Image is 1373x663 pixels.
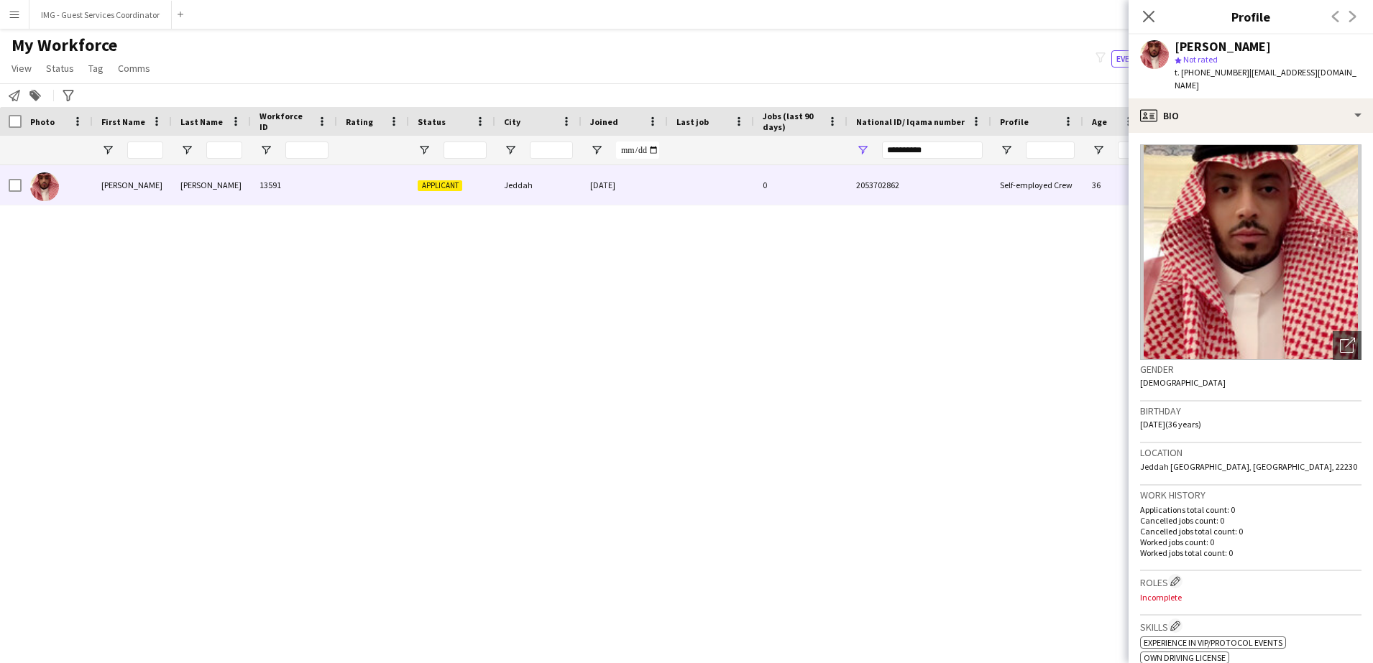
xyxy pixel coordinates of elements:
[1092,144,1105,157] button: Open Filter Menu
[1333,331,1361,360] div: Open photos pop-in
[12,62,32,75] span: View
[1140,488,1361,501] h3: Work history
[1129,98,1373,133] div: Bio
[206,142,242,159] input: Last Name Filter Input
[346,116,373,127] span: Rating
[40,59,80,78] a: Status
[1140,537,1361,547] p: Worked jobs count: 0
[46,62,74,75] span: Status
[30,172,59,201] img: Yahya Ali
[530,142,573,159] input: City Filter Input
[127,142,163,159] input: First Name Filter Input
[590,116,618,127] span: Joined
[676,116,709,127] span: Last job
[60,87,77,104] app-action-btn: Advanced filters
[1175,67,1249,78] span: t. [PHONE_NUMBER]
[856,116,965,127] span: National ID/ Iqama number
[112,59,156,78] a: Comms
[83,59,109,78] a: Tag
[172,165,251,205] div: [PERSON_NAME]
[93,165,172,205] div: [PERSON_NAME]
[1140,618,1361,634] h3: Skills
[1026,142,1075,159] input: Profile Filter Input
[1140,363,1361,376] h3: Gender
[1111,50,1183,68] button: Everyone8,146
[1129,7,1373,26] h3: Profile
[1140,404,1361,417] h3: Birthday
[1144,652,1226,663] span: Own Driving License
[1175,67,1356,91] span: | [EMAIL_ADDRESS][DOMAIN_NAME]
[27,87,44,104] app-action-btn: Add to tag
[12,34,117,56] span: My Workforce
[30,116,55,127] span: Photo
[1140,526,1361,537] p: Cancelled jobs total count: 0
[1140,547,1361,558] p: Worked jobs total count: 0
[1140,592,1361,603] p: Incomplete
[101,116,145,127] span: First Name
[1144,637,1282,648] span: Experience in VIP/Protocol Events
[1140,461,1357,472] span: Jeddah [GEOGRAPHIC_DATA], [GEOGRAPHIC_DATA], 22230
[1118,142,1135,159] input: Age Filter Input
[495,165,582,205] div: Jeddah
[1092,116,1107,127] span: Age
[180,116,223,127] span: Last Name
[101,144,114,157] button: Open Filter Menu
[856,180,899,190] span: 2053702862
[1140,377,1226,388] span: [DEMOGRAPHIC_DATA]
[418,116,446,127] span: Status
[444,142,487,159] input: Status Filter Input
[1000,144,1013,157] button: Open Filter Menu
[1140,504,1361,515] p: Applications total count: 0
[29,1,172,29] button: IMG - Guest Services Coordinator
[180,144,193,157] button: Open Filter Menu
[251,165,337,205] div: 13591
[1140,515,1361,526] p: Cancelled jobs count: 0
[856,144,869,157] button: Open Filter Menu
[418,144,431,157] button: Open Filter Menu
[1140,574,1361,589] h3: Roles
[118,62,150,75] span: Comms
[6,87,23,104] app-action-btn: Notify workforce
[260,144,272,157] button: Open Filter Menu
[260,111,311,132] span: Workforce ID
[1175,40,1271,53] div: [PERSON_NAME]
[590,144,603,157] button: Open Filter Menu
[763,111,822,132] span: Jobs (last 90 days)
[285,142,329,159] input: Workforce ID Filter Input
[882,142,983,159] input: National ID/ Iqama number Filter Input
[418,180,462,191] span: Applicant
[6,59,37,78] a: View
[1000,116,1029,127] span: Profile
[1140,446,1361,459] h3: Location
[616,142,659,159] input: Joined Filter Input
[504,144,517,157] button: Open Filter Menu
[754,165,848,205] div: 0
[991,165,1083,205] div: Self-employed Crew
[1140,419,1201,430] span: [DATE] (36 years)
[1183,54,1218,65] span: Not rated
[1083,165,1144,205] div: 36
[88,62,104,75] span: Tag
[1140,144,1361,360] img: Crew avatar or photo
[582,165,668,205] div: [DATE]
[504,116,520,127] span: City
